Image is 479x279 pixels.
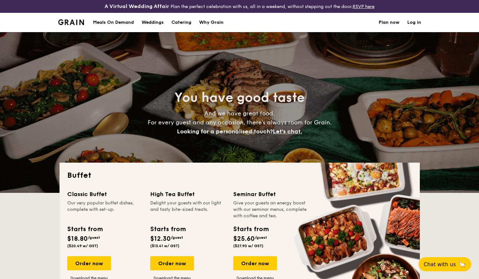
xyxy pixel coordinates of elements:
[353,4,374,9] a: RSVP here
[150,190,226,199] div: High Tea Buffet
[458,261,466,268] span: 🦙
[199,13,224,32] div: Why Grain
[67,235,88,243] span: $18.80
[67,170,412,181] h2: Buffet
[88,235,100,240] span: /guest
[142,13,164,32] div: Weddings
[407,13,421,32] a: Log in
[58,19,84,25] a: Logotype
[67,244,98,248] span: ($20.49 w/ GST)
[150,224,185,234] div: Starts from
[255,235,267,240] span: /guest
[105,3,169,10] h4: A Virtual Wedding Affair
[171,235,183,240] span: /guest
[138,13,168,32] a: Weddings
[67,190,143,199] div: Classic Buffet
[148,110,332,135] span: And we have great food. For every guest and any occasion, there’s always room for Grain.
[419,257,471,271] button: Chat with us🦙
[80,3,399,10] div: Plan the perfect celebration with us, all in a weekend, without stepping out the door.
[379,13,400,32] a: Plan now
[233,256,277,270] div: Order now
[233,235,255,243] span: $25.60
[233,224,268,234] div: Starts from
[233,190,309,199] div: Seminar Buffet
[233,244,263,248] span: ($27.90 w/ GST)
[174,90,305,105] span: You have good taste
[67,256,111,270] div: Order now
[150,244,180,248] span: ($13.41 w/ GST)
[67,200,143,219] div: Our very popular buffet dishes, complete with set-up.
[233,200,309,219] div: Give your guests an energy boost with our seminar menus, complete with coffee and tea.
[171,13,191,32] h1: Catering
[273,128,302,135] span: Let's chat.
[195,13,227,32] a: Why Grain
[168,13,195,32] a: Catering
[93,13,134,32] div: Meals On Demand
[424,261,456,267] span: Chat with us
[89,13,138,32] a: Meals On Demand
[150,256,194,270] div: Order now
[58,19,84,25] img: Grain
[150,235,171,243] span: $12.30
[150,200,226,219] div: Delight your guests with our light and tasty bite-sized treats.
[67,224,102,234] div: Starts from
[177,128,273,135] span: Looking for a personalised touch?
